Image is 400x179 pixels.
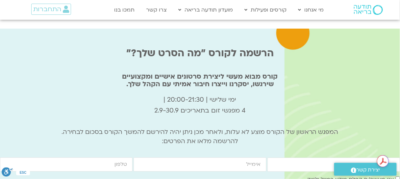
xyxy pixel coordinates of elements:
[295,4,327,16] a: מי אנחנו
[267,158,400,172] input: שם פרטי
[241,4,290,16] a: קורסים ופעילות
[111,4,138,16] a: תמכו בנו
[31,4,71,15] a: התחברות
[33,6,61,13] span: התחברות
[134,158,266,172] input: אימייל
[175,4,237,16] a: מועדון תודעה בריאה
[126,47,274,60] b: הרשמה לקורס "מה הסרט שלך?"
[354,5,383,15] img: תודעה בריאה
[143,4,170,16] a: צרו קשר
[334,163,397,176] a: יצירת קשר
[357,166,380,174] span: יצירת קשר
